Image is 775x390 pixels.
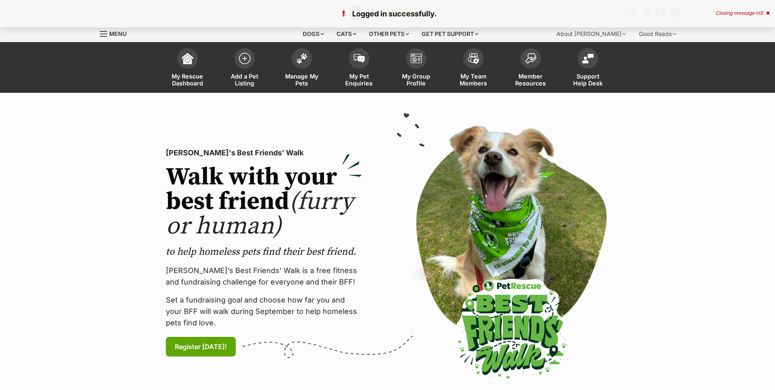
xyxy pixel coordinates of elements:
a: My Pet Enquiries [331,44,388,93]
a: My Rescue Dashboard [159,44,216,93]
div: About [PERSON_NAME] [551,26,632,42]
span: Manage My Pets [284,73,320,87]
span: My Group Profile [398,73,435,87]
span: My Pet Enquiries [341,73,377,87]
div: Good Reads [633,26,682,42]
div: Dogs [297,26,330,42]
span: Member Resources [512,73,549,87]
img: member-resources-icon-8e73f808a243e03378d46382f2149f9095a855e16c252ad45f914b54edf8863c.svg [525,53,536,64]
span: My Rescue Dashboard [169,73,206,87]
div: Other pets [363,26,415,42]
span: Support Help Desk [570,73,606,87]
span: (furry or human) [166,186,353,242]
p: to help homeless pets find their best friend. [166,245,362,258]
span: My Team Members [455,73,492,87]
img: group-profile-icon-3fa3cf56718a62981997c0bc7e787c4b2cf8bcc04b72c1350f741eb67cf2f40e.svg [411,54,422,63]
span: Register [DATE]! [175,342,227,352]
div: Get pet support [416,26,484,42]
p: [PERSON_NAME]'s Best Friends' Walk [166,147,362,159]
span: Menu [109,30,127,37]
p: Set a fundraising goal and choose how far you and your BFF will walk during September to help hom... [166,294,362,329]
a: Register [DATE]! [166,337,236,356]
h2: Walk with your best friend [166,165,362,239]
img: dashboard-icon-eb2f2d2d3e046f16d808141f083e7271f6b2e854fb5c12c21221c1fb7104beca.svg [182,53,193,64]
a: Add a Pet Listing [216,44,273,93]
img: team-members-icon-5396bd8760b3fe7c0b43da4ab00e1e3bb1a5d9ba89233759b79545d2d3fc5d0d.svg [468,53,479,64]
img: add-pet-listing-icon-0afa8454b4691262ce3f59096e99ab1cd57d4a30225e0717b998d2c9b9846f56.svg [239,53,250,64]
a: My Group Profile [388,44,445,93]
a: Member Resources [502,44,559,93]
a: Manage My Pets [273,44,331,93]
img: manage-my-pets-icon-02211641906a0b7f246fdf0571729dbe1e7629f14944591b6c1af311fb30b64b.svg [296,53,308,64]
div: Cats [331,26,362,42]
a: Menu [100,26,132,40]
a: Support Help Desk [559,44,616,93]
a: My Team Members [445,44,502,93]
img: pet-enquiries-icon-7e3ad2cf08bfb03b45e93fb7055b45f3efa6380592205ae92323e6603595dc1f.svg [353,54,365,63]
p: [PERSON_NAME]’s Best Friends' Walk is a free fitness and fundraising challenge for everyone and t... [166,265,362,288]
span: Add a Pet Listing [226,73,263,87]
img: help-desk-icon-fdf02630f3aa405de69fd3d07c3f3aa587a6932b1a1747fa1d2bba05be0121f9.svg [582,54,594,63]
